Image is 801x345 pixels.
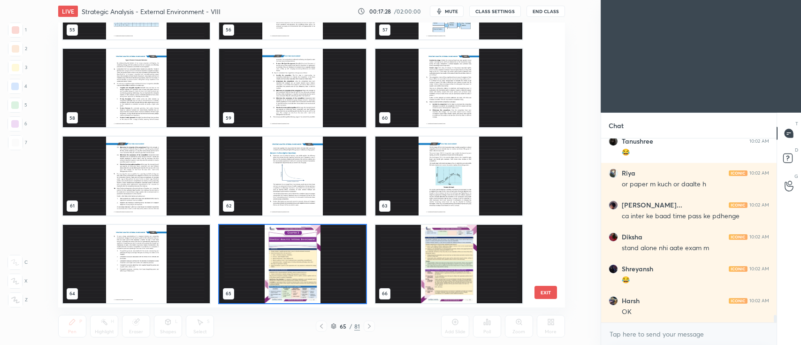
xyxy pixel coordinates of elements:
[445,8,458,15] span: mute
[8,60,27,75] div: 3
[729,202,748,208] img: iconic-light.a09c19a4.png
[622,137,653,146] h6: Tanushree
[601,113,631,138] p: Chat
[350,323,352,329] div: /
[729,298,748,304] img: iconic-light.a09c19a4.png
[795,120,798,127] p: T
[729,170,748,176] img: iconic-light.a09c19a4.png
[8,274,28,289] div: X
[794,173,798,180] p: G
[8,41,27,56] div: 2
[622,276,769,285] div: 😂
[622,244,769,253] div: stand alone nhi aate exam m
[58,23,548,307] div: grid
[609,137,618,146] img: d5e60321c15a449f904b58f3343f34be.jpg
[609,232,618,242] img: c8ee13d84ac14d55b7c9552e073fad17.jpg
[601,138,777,322] div: grid
[622,265,653,273] h6: Shreyansh
[8,135,27,150] div: 7
[8,116,27,131] div: 6
[338,323,348,329] div: 65
[622,201,682,209] h6: [PERSON_NAME]...
[58,6,78,17] div: LIVE
[609,264,618,274] img: ee45262ef9a844e8b5da1bce7ed56d06.jpg
[622,180,769,189] div: or paper m kuch or daalte h
[469,6,521,17] button: CLASS SETTINGS
[749,202,769,208] div: 10:02 AM
[82,7,221,16] h4: Strategic Analysis - External Environment - VIII
[609,296,618,306] img: 1b35794731b84562a3a543853852d57b.jpg
[8,292,28,307] div: Z
[8,255,28,270] div: C
[8,98,27,113] div: 5
[622,233,642,241] h6: Diksha
[354,322,360,330] div: 81
[622,148,769,157] div: 😂
[8,79,27,94] div: 4
[749,298,769,304] div: 10:02 AM
[749,138,769,144] div: 10:02 AM
[749,266,769,272] div: 10:02 AM
[609,169,618,178] img: 3
[8,23,27,38] div: 1
[526,6,565,17] button: End Class
[729,234,748,240] img: iconic-light.a09c19a4.png
[749,170,769,176] div: 10:02 AM
[609,200,618,210] img: d1fc2b51372c4068b1b14c9784743864.jpg
[729,266,748,272] img: iconic-light.a09c19a4.png
[534,286,557,299] button: EXIT
[622,297,640,305] h6: Harsh
[622,307,769,317] div: OK
[430,6,464,17] button: mute
[622,212,769,221] div: ca inter ke baad time pass ke pdhenge
[795,146,798,153] p: D
[749,234,769,240] div: 10:02 AM
[622,169,635,177] h6: Riya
